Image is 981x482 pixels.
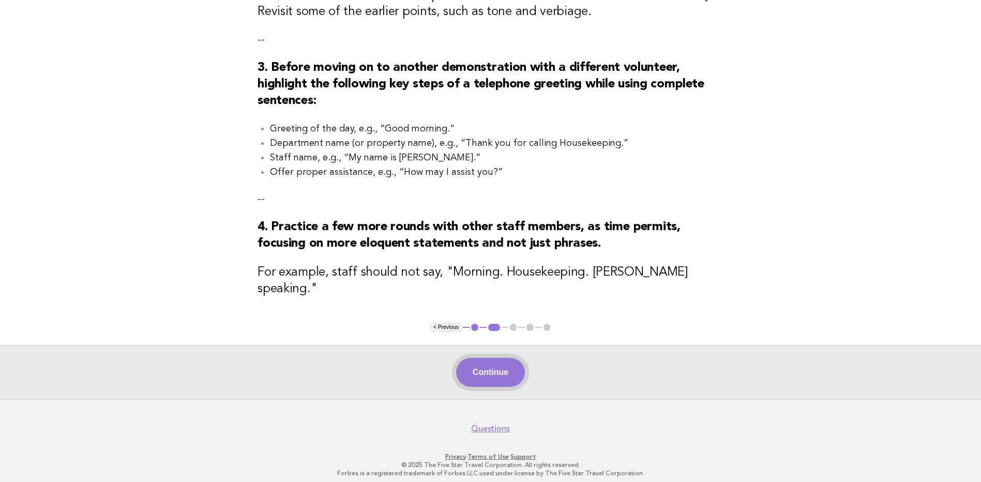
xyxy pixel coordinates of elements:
button: 1 [470,322,480,333]
h3: For example, staff should not say, "Morning. Housekeeping. [PERSON_NAME] speaking." [258,264,723,297]
a: Support [510,453,536,460]
a: Privacy [445,453,466,460]
p: © 2025 The Five Star Travel Corporation. All rights reserved. [174,461,807,469]
strong: 3. Before moving on to another demonstration with a different volunteer, highlight the following ... [258,62,704,107]
button: 2 [487,322,502,333]
p: -- [258,192,723,206]
li: Offer proper assistance, e.g., “How may I assist you?” [270,165,723,179]
a: Terms of Use [467,453,509,460]
button: < Previous [429,322,463,333]
button: Continue [456,358,525,387]
li: Greeting of the day, e.g., “Good morning.” [270,122,723,136]
p: · · [174,453,807,461]
strong: 4. Practice a few more rounds with other staff members, as time permits, focusing on more eloquen... [258,221,680,250]
li: Staff name, e.g., “My name is [PERSON_NAME].” [270,150,723,165]
a: Questions [471,424,510,434]
p: -- [258,33,723,47]
li: Department name (or property name), e.g., “Thank you for calling Housekeeping.” [270,136,723,150]
p: Forbes is a registered trademark of Forbes LLC used under license by The Five Star Travel Corpora... [174,469,807,477]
